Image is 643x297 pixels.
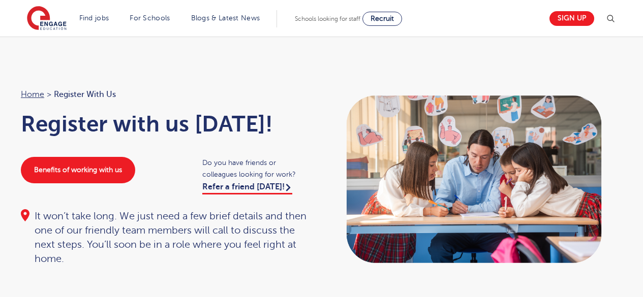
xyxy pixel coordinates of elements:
span: Recruit [371,15,394,22]
a: Recruit [362,12,402,26]
a: Home [21,90,44,99]
h1: Register with us [DATE]! [21,111,312,137]
img: Engage Education [27,6,67,31]
span: > [47,90,51,99]
a: Refer a friend [DATE]! [202,182,292,194]
span: Schools looking for staff [295,15,360,22]
a: Benefits of working with us [21,157,135,183]
span: Register with us [54,88,116,101]
a: Blogs & Latest News [191,14,260,22]
nav: breadcrumb [21,88,312,101]
a: Find jobs [79,14,109,22]
a: For Schools [130,14,170,22]
div: It won’t take long. We just need a few brief details and then one of our friendly team members wi... [21,209,312,266]
a: Sign up [549,11,594,26]
span: Do you have friends or colleagues looking for work? [202,157,312,180]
